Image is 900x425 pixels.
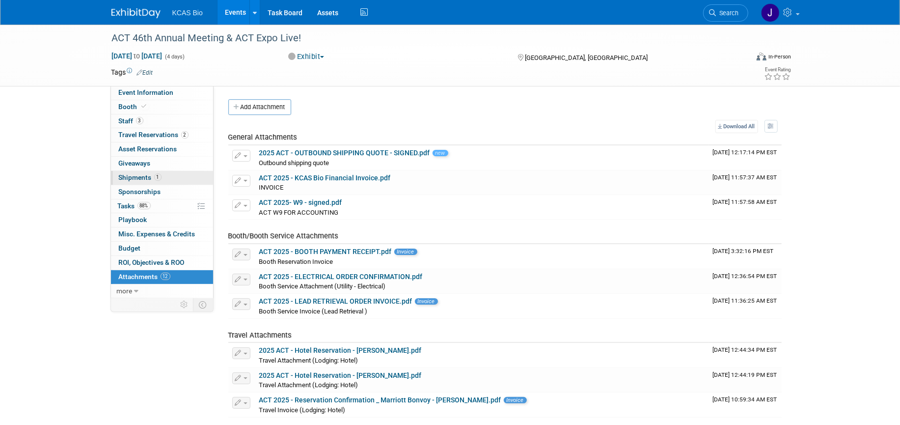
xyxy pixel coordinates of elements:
[259,357,358,364] span: Travel Attachment (Lodging: Hotel)
[137,202,151,209] span: 88%
[259,371,422,379] a: 2025 ACT - Hotel Reservation - [PERSON_NAME].pdf
[111,284,213,298] a: more
[119,145,177,153] span: Asset Reservations
[259,258,333,265] span: Booth Reservation Invoice
[525,54,648,61] span: [GEOGRAPHIC_DATA], [GEOGRAPHIC_DATA]
[119,273,170,281] span: Attachments
[764,67,791,72] div: Event Rating
[709,294,782,318] td: Upload Timestamp
[109,29,734,47] div: ACT 46th Annual Meeting & ACT Expo Live!
[142,104,147,109] i: Booth reservation complete
[111,213,213,227] a: Playbook
[111,227,213,241] a: Misc. Expenses & Credits
[761,3,780,22] img: Jocelyn King
[111,199,213,213] a: Tasks88%
[259,184,284,191] span: INVOICE
[193,298,213,311] td: Toggle Event Tabs
[713,198,777,205] span: Upload Timestamp
[119,230,195,238] span: Misc. Expenses & Credits
[713,346,777,353] span: Upload Timestamp
[119,173,162,181] span: Shipments
[259,159,329,167] span: Outbound shipping quote
[161,273,170,280] span: 12
[757,53,766,60] img: Format-Inperson.png
[111,142,213,156] a: Asset Reservations
[713,297,777,304] span: Upload Timestamp
[433,150,448,156] span: new
[259,308,368,315] span: Booth Service Invoice (Lead Retrieval )
[181,131,189,139] span: 2
[713,149,777,156] span: Upload Timestamp
[716,9,739,17] span: Search
[119,244,141,252] span: Budget
[713,273,777,280] span: Upload Timestamp
[709,368,782,393] td: Upload Timestamp
[111,52,163,60] span: [DATE] [DATE]
[259,248,392,255] a: ACT 2025 - BOOTH PAYMENT RECEIPT.pdf
[259,149,430,157] a: 2025 ACT - OUTBOUND SHIPPING QUOTE - SIGNED.pdf
[111,242,213,255] a: Budget
[259,346,422,354] a: 2025 ACT - Hotel Reservation - [PERSON_NAME].pdf
[111,185,213,199] a: Sponsorships
[709,145,782,170] td: Upload Timestamp
[259,406,346,414] span: Travel Invoice (Lodging: Hotel)
[133,52,142,60] span: to
[119,117,143,125] span: Staff
[164,54,185,60] span: (4 days)
[136,117,143,124] span: 3
[703,4,748,22] a: Search
[709,343,782,368] td: Upload Timestamp
[259,283,386,290] span: Booth Service Attachment (Utility - Electrical)
[285,52,328,62] button: Exhibit
[111,86,213,100] a: Event Information
[111,114,213,128] a: Staff3
[259,209,339,216] span: ACT W9 FOR ACCOUNTING
[137,69,153,76] a: Edit
[119,103,149,111] span: Booth
[111,100,213,114] a: Booth
[259,198,342,206] a: ACT 2025- W9 - signed.pdf
[709,195,782,220] td: Upload Timestamp
[690,51,791,66] div: Event Format
[111,8,161,18] img: ExhibitDay
[228,99,291,115] button: Add Attachment
[709,393,782,417] td: Upload Timestamp
[715,120,758,133] a: Download All
[713,371,777,378] span: Upload Timestamp
[119,88,174,96] span: Event Information
[119,131,189,139] span: Travel Reservations
[119,159,151,167] span: Giveaways
[259,381,358,389] span: Travel Attachment (Lodging: Hotel)
[176,298,193,311] td: Personalize Event Tab Strip
[709,170,782,195] td: Upload Timestamp
[154,173,162,181] span: 1
[228,231,339,240] span: Booth/Booth Service Attachments
[111,270,213,284] a: Attachments12
[172,9,203,17] span: KCAS Bio
[259,174,391,182] a: ACT 2025 - KCAS Bio Financial Invoice.pdf
[228,331,292,340] span: Travel Attachments
[118,202,151,210] span: Tasks
[713,248,774,255] span: Upload Timestamp
[119,258,185,266] span: ROI, Objectives & ROO
[709,269,782,294] td: Upload Timestamp
[111,157,213,170] a: Giveaways
[259,297,412,305] a: ACT 2025 - LEAD RETRIEVAL ORDER INVOICE.pdf
[119,188,161,196] span: Sponsorships
[259,396,501,404] a: ACT 2025 - Reservation Confirmation _ Marriott Bonvoy - [PERSON_NAME].pdf
[111,171,213,185] a: Shipments1
[117,287,133,295] span: more
[394,249,417,255] span: Invoice
[119,216,147,224] span: Playbook
[713,396,777,403] span: Upload Timestamp
[415,298,438,305] span: Invoice
[111,256,213,270] a: ROI, Objectives & ROO
[709,244,782,269] td: Upload Timestamp
[259,273,423,281] a: ACT 2025 - ELECTRICAL ORDER CONFIRMATION.pdf
[504,397,527,403] span: Invoice
[768,53,791,60] div: In-Person
[228,133,298,142] span: General Attachments
[111,67,153,77] td: Tags
[713,174,777,181] span: Upload Timestamp
[111,128,213,142] a: Travel Reservations2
